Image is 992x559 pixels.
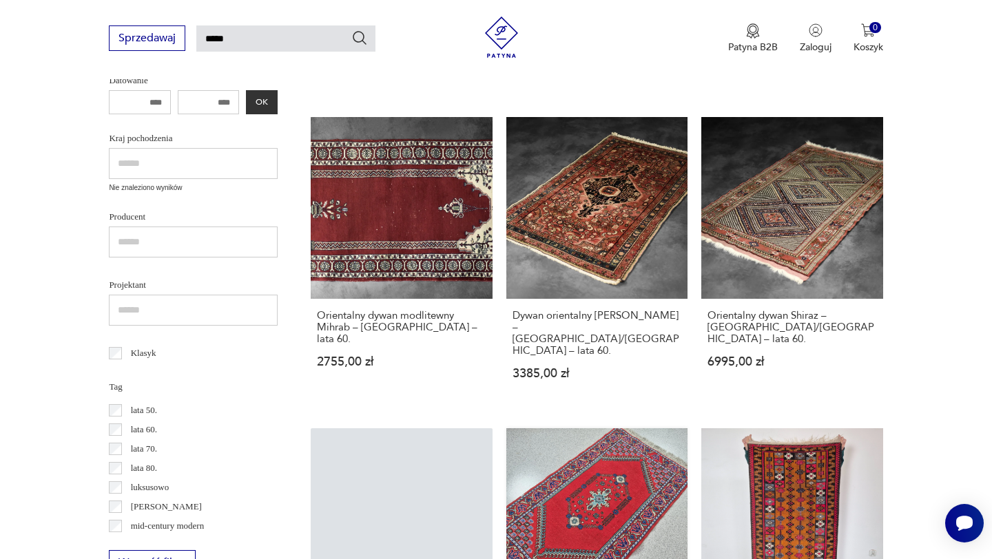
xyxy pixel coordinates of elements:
[131,518,205,534] p: mid-century modern
[109,131,278,146] p: Kraj pochodzenia
[707,310,876,345] h3: Orientalny dywan Shiraz – [GEOGRAPHIC_DATA]/[GEOGRAPHIC_DATA] – lata 60.
[869,22,881,34] div: 0
[861,23,875,37] img: Ikona koszyka
[945,504,984,542] iframe: Smartsupp widget button
[109,209,278,224] p: Producent
[131,403,157,418] p: lata 50.
[109,379,278,394] p: Tag
[109,25,185,51] button: Sprzedawaj
[481,17,522,58] img: Patyna - sklep z meblami i dekoracjami vintage
[311,117,492,405] a: Orientalny dywan modlitewny Mihrab – Pakistan – lata 60.Orientalny dywan modlitewny Mihrab – [GEO...
[728,23,778,54] button: Patyna B2B
[728,41,778,54] p: Patyna B2B
[701,117,882,405] a: Orientalny dywan Shiraz – Persja/Iran – lata 60.Orientalny dywan Shiraz – [GEOGRAPHIC_DATA]/[GEOG...
[109,34,185,44] a: Sprzedawaj
[513,368,681,379] p: 3385,00 zł
[131,422,157,437] p: lata 60.
[809,23,823,37] img: Ikonka użytkownika
[854,41,883,54] p: Koszyk
[317,356,486,368] p: 2755,00 zł
[109,73,278,88] p: Datowanie
[800,41,831,54] p: Zaloguj
[746,23,760,39] img: Ikona medalu
[131,441,157,456] p: lata 70.
[728,23,778,54] a: Ikona medaluPatyna B2B
[109,277,278,293] p: Projektant
[513,310,681,357] h3: Dywan orientalny [PERSON_NAME] – [GEOGRAPHIC_DATA]/[GEOGRAPHIC_DATA] – lata 60.
[707,356,876,368] p: 6995,00 zł
[800,23,831,54] button: Zaloguj
[109,182,278,193] p: Nie znaleziono wyników
[131,346,156,361] p: Klasyk
[351,30,368,46] button: Szukaj
[131,461,157,476] p: lata 80.
[317,310,486,345] h3: Orientalny dywan modlitewny Mihrab – [GEOGRAPHIC_DATA] – lata 60.
[854,23,883,54] button: 0Koszyk
[131,480,169,495] p: luksusowo
[246,90,278,114] button: OK
[506,117,688,405] a: Dywan orientalny Zanjan Hamadan – Persja/Iran – lata 60.Dywan orientalny [PERSON_NAME] – [GEOGRAP...
[131,499,202,514] p: [PERSON_NAME]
